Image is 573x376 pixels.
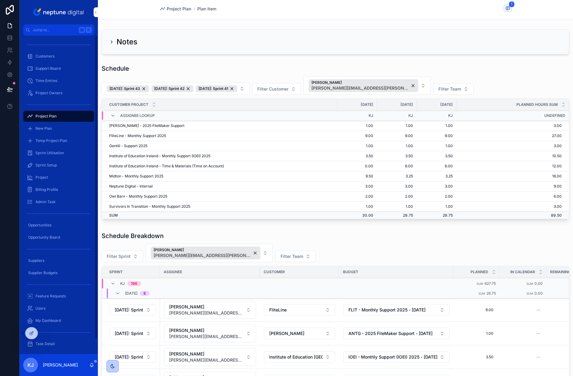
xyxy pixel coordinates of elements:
td: SUM [102,212,337,219]
button: 1 [504,5,512,13]
span: Filter Customer [257,86,288,92]
span: [DATE]: Sprint 42 [154,86,184,91]
small: Sum [478,292,485,295]
button: Select Button [343,328,450,339]
td: Midton - Monthly Support 2025 [102,171,337,181]
td: 3.50 [337,151,377,161]
td: 9.00 [417,131,456,141]
span: [DATE]: Sprint 8 [115,354,143,360]
td: 1.00 [377,141,417,151]
td: 0.00 [337,161,377,171]
a: Billing Profile [23,184,94,195]
a: -- [503,352,543,362]
td: KJ [377,111,417,121]
span: Supplier Budgets [28,270,58,275]
div: -- [537,307,540,312]
td: 3.25 [417,171,456,181]
span: Filter Team [281,253,303,259]
button: Select Button [110,304,156,316]
a: Project Owners [23,87,94,99]
td: 6.00 [456,192,569,202]
p: [PERSON_NAME] [43,362,78,368]
span: 1.00 [460,331,493,336]
td: KJ [337,111,377,121]
span: K [86,28,91,32]
button: Select Button [252,83,301,95]
div: -- [537,331,540,336]
span: Task Detail [35,341,55,346]
td: Gentili - Support 2025 [102,141,337,151]
span: [PERSON_NAME][EMAIL_ADDRESS][PERSON_NAME][DOMAIN_NAME] [169,310,244,316]
td: undefined [456,111,569,121]
a: Select Button [264,327,336,340]
a: Temp Project Plan [23,135,94,146]
td: 16.00 [456,171,569,181]
a: Project Plan [159,6,191,12]
a: Select Button [109,327,156,340]
h1: Schedule [102,64,129,73]
a: 1.00 [457,329,496,338]
td: 2.00 [337,192,377,202]
a: Select Button [343,304,450,316]
a: -- [503,329,543,338]
td: 29.75 [417,212,456,219]
button: Unselect 69 [196,85,237,92]
a: 9.00 [457,305,496,315]
td: FliteLine - Monthly Support 2025 [102,131,337,141]
a: Support Board [23,63,94,74]
span: Assignee lookup [120,113,155,118]
span: Institute of Education [GEOGRAPHIC_DATA] [269,354,323,360]
span: Filter Sprint [107,253,131,259]
small: Sum [477,282,483,285]
img: App logo [32,7,86,17]
span: 9.00 [460,307,493,312]
button: Select Button [110,351,156,363]
a: Select Button [164,324,256,343]
div: 196 [131,281,137,286]
a: My Dashboard [23,315,94,326]
a: Admin Task [23,196,94,207]
td: 1.00 [417,121,456,131]
td: 3.00 [456,202,569,212]
span: Sprint Utilisation [35,151,64,155]
a: New Plan [23,123,94,134]
span: [PERSON_NAME] [169,304,244,310]
small: Sum [526,282,533,285]
span: [DATE]: Sprint 8 [115,307,143,313]
td: 3.25 [377,171,417,181]
span: [PERSON_NAME][EMAIL_ADDRESS][PERSON_NAME][DOMAIN_NAME] [169,357,244,363]
button: Select Button [164,301,256,319]
a: Select Button [164,348,256,366]
a: Task Detail [23,338,94,349]
button: Unselect 70 [151,85,193,92]
span: Suppliers [28,258,44,263]
span: Customers [35,54,54,59]
a: Feature Requests [23,291,94,302]
span: FliteLine [269,307,287,313]
h1: Schedule Breakdown [102,232,164,240]
a: 3.50 [457,352,496,362]
span: Time Entries [35,78,57,83]
td: 3.00 [377,181,417,192]
span: Opportunities [28,223,51,228]
a: Suppliers [23,255,94,266]
a: Opportunity Board [23,232,94,243]
td: 3.00 [456,121,569,131]
button: Select Button [110,328,156,339]
span: 1 [509,1,515,7]
span: [PERSON_NAME][EMAIL_ADDRESS][PERSON_NAME][DOMAIN_NAME] [169,333,244,340]
span: IOEI - Monthly Support (IOEI) 2025 - [DATE] [348,354,437,360]
span: Billing Profile [35,354,58,359]
td: 9.00 [456,181,569,192]
button: Select Button [102,83,250,95]
a: Opportunities [23,220,94,231]
td: 29.75 [377,212,417,219]
a: Plan Item [197,6,216,12]
a: Select Button [264,351,336,363]
button: Select Button [343,351,450,363]
span: [PERSON_NAME][EMAIL_ADDRESS][PERSON_NAME][DOMAIN_NAME] [311,85,409,91]
td: 9.00 [377,131,417,141]
td: Neptune Digital - Internal [102,181,337,192]
span: [PERSON_NAME] [311,80,409,85]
